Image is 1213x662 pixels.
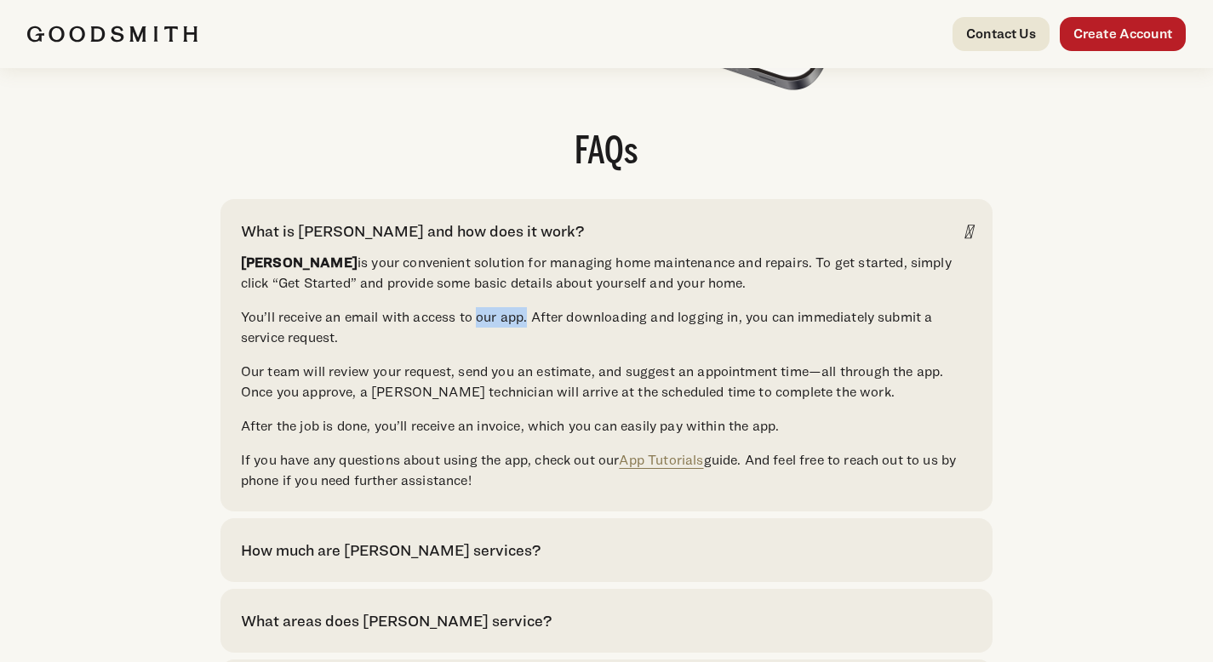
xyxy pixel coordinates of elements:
[241,609,552,632] div: What areas does [PERSON_NAME] service?
[220,134,993,172] h2: FAQs
[27,26,197,43] img: Goodsmith
[241,220,584,243] div: What is [PERSON_NAME] and how does it work?
[241,450,972,491] p: If you have any questions about using the app, check out our guide. And feel free to reach out to...
[241,416,972,437] p: After the job is done, you’ll receive an invoice, which you can easily pay within the app.
[241,253,972,294] p: is your convenient solution for managing home maintenance and repairs. To get started, simply cli...
[241,254,358,271] strong: [PERSON_NAME]
[241,307,972,348] p: You’ll receive an email with access to our app. After downloading and logging in, you can immedia...
[953,17,1050,51] a: Contact Us
[1060,17,1186,51] a: Create Account
[241,539,541,562] div: How much are [PERSON_NAME] services?
[241,362,972,402] p: Our team will review your request, send you an estimate, and suggest an appointment time—all thro...
[619,452,703,468] a: App Tutorials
